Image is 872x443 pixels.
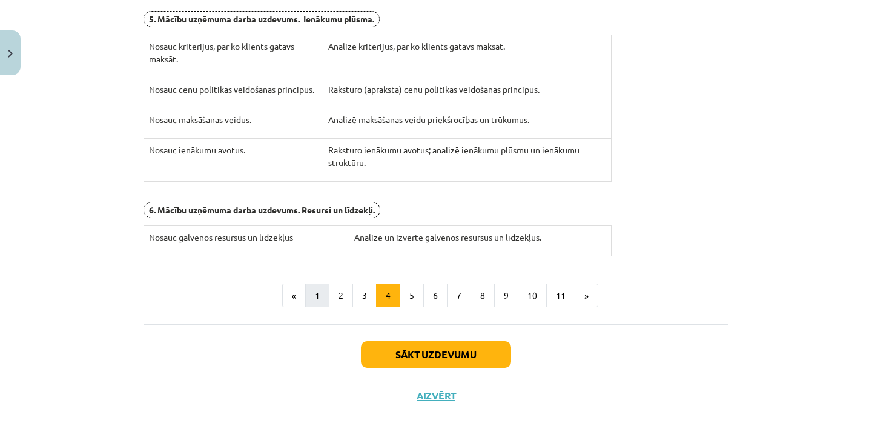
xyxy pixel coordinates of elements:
[149,144,318,156] p: Nosauc ienākumu avotus.
[149,40,318,65] p: Nosauc kritērijus, par ko klients gatavs maksāt.
[149,204,375,215] b: 6. Mācību uzņēmuma darba uzdevums. Resursi un līdzekļi.
[328,83,606,96] p: Raksturo (apraksta) cenu politikas veidošanas principus.
[144,284,728,308] nav: Page navigation example
[8,50,13,58] img: icon-close-lesson-0947bae3869378f0d4975bcd49f059093ad1ed9edebbc8119c70593378902aed.svg
[328,113,606,126] p: Analizē maksāšanas veidu priekšrocības un trūkumus.
[328,144,606,169] p: Raksturo ienākumu avotus; analizē ienākumu plūsmu un ienākumu struktūru.
[471,284,495,308] button: 8
[494,284,518,308] button: 9
[423,284,448,308] button: 6
[400,284,424,308] button: 5
[282,284,306,308] button: «
[149,13,374,24] b: 5. Mācību uzņēmuma darba uzdevums. Ienākumu plūsma.
[149,83,318,96] p: Nosauc cenu politikas veidošanas principus.
[361,341,511,368] button: Sākt uzdevumu
[376,284,400,308] button: 4
[447,284,471,308] button: 7
[518,284,547,308] button: 10
[328,40,606,53] p: Analizē kritērijus, par ko klients gatavs maksāt.
[546,284,575,308] button: 11
[149,113,318,126] p: Nosauc maksāšanas veidus.
[305,284,329,308] button: 1
[575,284,598,308] button: »
[354,231,606,244] p: Analizē un izvērtē galvenos resursus un līdzekļus.
[329,284,353,308] button: 2
[413,390,459,402] button: Aizvērt
[149,231,344,244] p: Nosauc galvenos resursus un līdzekļus
[352,284,377,308] button: 3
